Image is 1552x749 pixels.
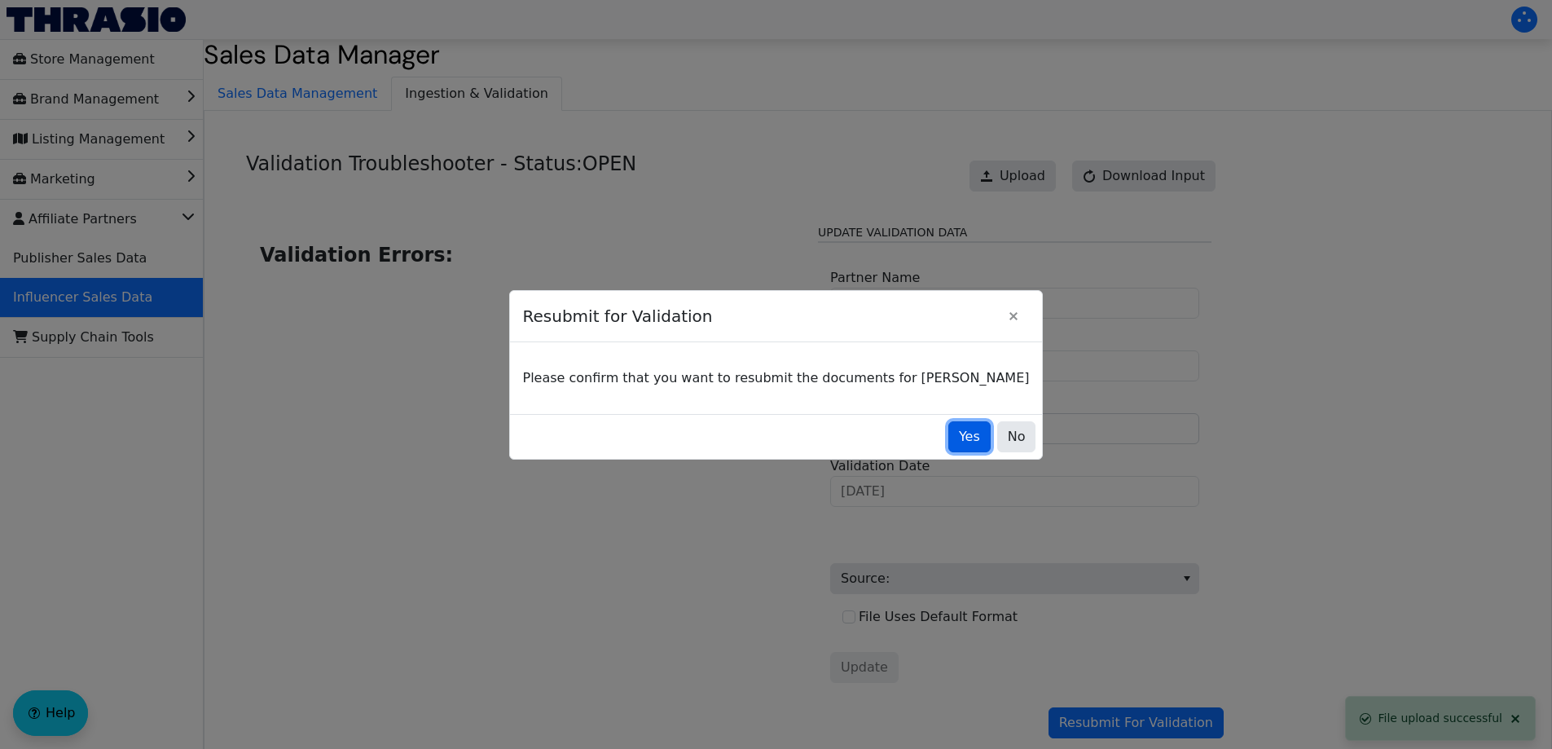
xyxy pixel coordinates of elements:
button: No [997,421,1036,452]
span: Resubmit for Validation [523,296,999,337]
span: No [1008,427,1026,447]
button: Yes [948,421,991,452]
span: Yes [959,427,980,447]
button: Close [998,301,1029,332]
p: Please confirm that you want to resubmit the documents for [PERSON_NAME] [523,368,1030,388]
